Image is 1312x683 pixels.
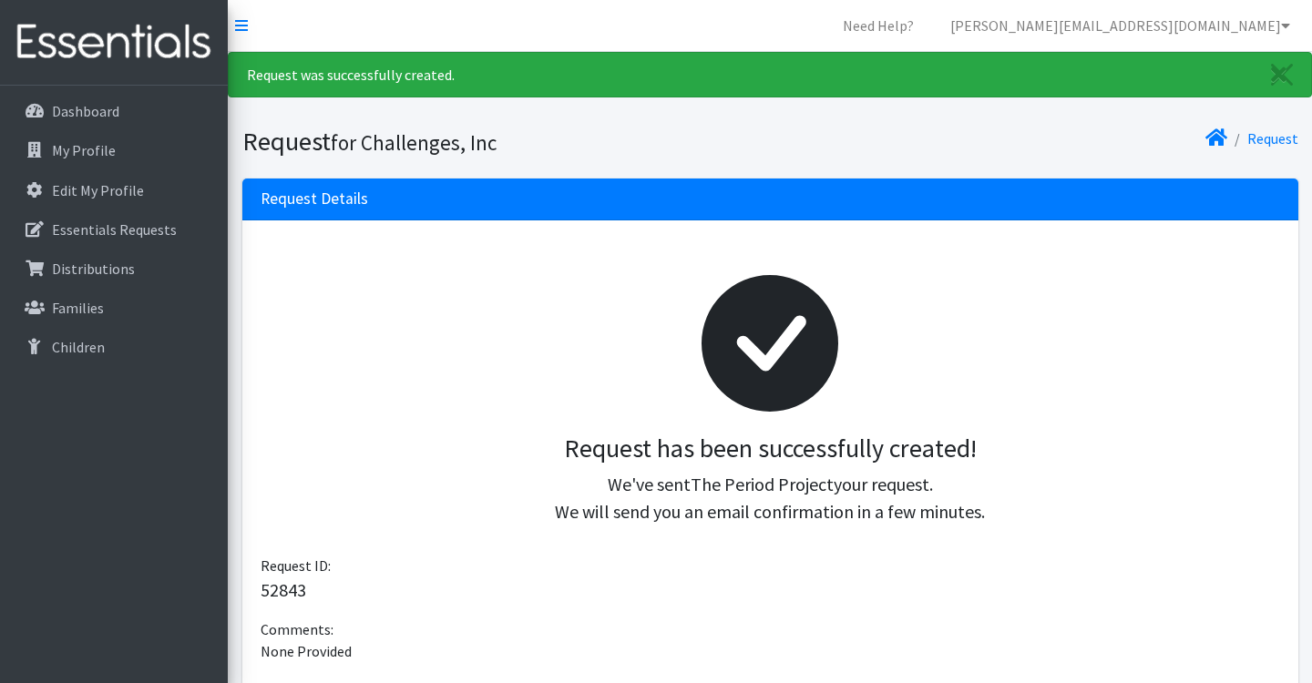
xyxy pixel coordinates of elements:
[691,473,834,495] span: The Period Project
[228,52,1312,97] div: Request was successfully created.
[52,260,135,278] p: Distributions
[261,556,331,575] span: Request ID:
[52,299,104,317] p: Families
[1253,53,1311,97] a: Close
[936,7,1305,44] a: [PERSON_NAME][EMAIL_ADDRESS][DOMAIN_NAME]
[52,102,119,120] p: Dashboard
[1247,129,1298,148] a: Request
[242,126,764,158] h1: Request
[261,642,352,660] span: None Provided
[261,576,1280,604] p: 52843
[7,250,220,287] a: Distributions
[275,433,1266,464] h3: Request has been successfully created!
[52,338,105,356] p: Children
[7,329,220,365] a: Children
[7,172,220,209] a: Edit My Profile
[7,12,220,73] img: HumanEssentials
[7,290,220,326] a: Families
[828,7,928,44] a: Need Help?
[275,471,1266,525] p: We've sent your request. We will send you an email confirmation in a few minutes.
[7,93,220,129] a: Dashboard
[52,220,177,239] p: Essentials Requests
[261,189,368,209] h3: Request Details
[52,141,116,159] p: My Profile
[331,129,497,156] small: for Challenges, Inc
[52,181,144,199] p: Edit My Profile
[7,211,220,248] a: Essentials Requests
[7,132,220,168] a: My Profile
[261,620,333,638] span: Comments:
